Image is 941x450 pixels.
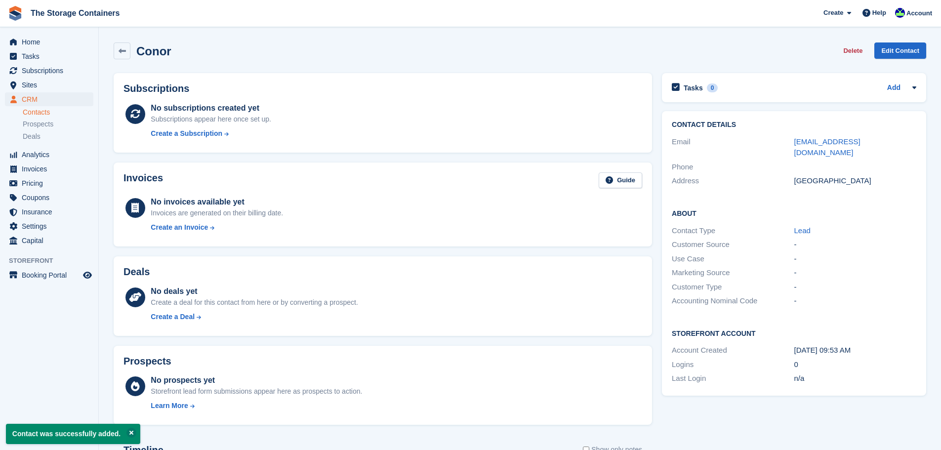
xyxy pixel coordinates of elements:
[22,49,81,63] span: Tasks
[151,208,283,218] div: Invoices are generated on their billing date.
[123,356,171,367] h2: Prospects
[151,386,362,397] div: Storefront lead form submissions appear here as prospects to action.
[5,268,93,282] a: menu
[5,162,93,176] a: menu
[151,374,362,386] div: No prospects yet
[872,8,886,18] span: Help
[672,121,916,129] h2: Contact Details
[8,6,23,21] img: stora-icon-8386f47178a22dfd0bd8f6a31ec36ba5ce8667c1dd55bd0f319d3a0aa187defe.svg
[27,5,123,21] a: The Storage Containers
[672,267,794,279] div: Marketing Source
[5,78,93,92] a: menu
[672,175,794,187] div: Address
[5,35,93,49] a: menu
[151,196,283,208] div: No invoices available yet
[123,83,642,94] h2: Subscriptions
[672,136,794,159] div: Email
[151,401,188,411] div: Learn More
[151,286,358,297] div: No deals yet
[151,222,283,233] a: Create an Invoice
[23,119,93,129] a: Prospects
[672,253,794,265] div: Use Case
[6,424,140,444] p: Contact was successfully added.
[672,239,794,250] div: Customer Source
[672,225,794,237] div: Contact Type
[151,128,222,139] div: Create a Subscription
[151,222,208,233] div: Create an Invoice
[874,42,926,59] a: Edit Contact
[794,295,916,307] div: -
[672,162,794,173] div: Phone
[22,148,81,162] span: Analytics
[5,148,93,162] a: menu
[794,345,916,356] div: [DATE] 09:53 AM
[672,328,916,338] h2: Storefront Account
[22,268,81,282] span: Booking Portal
[672,345,794,356] div: Account Created
[22,64,81,78] span: Subscriptions
[23,120,53,129] span: Prospects
[151,114,271,124] div: Subscriptions appear here once set up.
[599,172,642,189] a: Guide
[895,8,905,18] img: Stacy Williams
[794,239,916,250] div: -
[672,373,794,384] div: Last Login
[151,401,362,411] a: Learn More
[151,312,358,322] a: Create a Deal
[22,234,81,247] span: Capital
[672,282,794,293] div: Customer Type
[151,128,271,139] a: Create a Subscription
[151,312,195,322] div: Create a Deal
[22,219,81,233] span: Settings
[672,295,794,307] div: Accounting Nominal Code
[672,208,916,218] h2: About
[151,102,271,114] div: No subscriptions created yet
[5,234,93,247] a: menu
[707,83,718,92] div: 0
[22,78,81,92] span: Sites
[23,108,93,117] a: Contacts
[823,8,843,18] span: Create
[5,64,93,78] a: menu
[794,226,811,235] a: Lead
[5,219,93,233] a: menu
[839,42,866,59] button: Delete
[794,253,916,265] div: -
[684,83,703,92] h2: Tasks
[22,35,81,49] span: Home
[23,132,41,141] span: Deals
[22,176,81,190] span: Pricing
[22,92,81,106] span: CRM
[22,191,81,205] span: Coupons
[794,373,916,384] div: n/a
[5,92,93,106] a: menu
[22,205,81,219] span: Insurance
[9,256,98,266] span: Storefront
[5,176,93,190] a: menu
[5,205,93,219] a: menu
[672,359,794,370] div: Logins
[794,267,916,279] div: -
[82,269,93,281] a: Preview store
[794,359,916,370] div: 0
[794,282,916,293] div: -
[23,131,93,142] a: Deals
[151,297,358,308] div: Create a deal for this contact from here or by converting a prospect.
[794,175,916,187] div: [GEOGRAPHIC_DATA]
[123,172,163,189] h2: Invoices
[794,137,860,157] a: [EMAIL_ADDRESS][DOMAIN_NAME]
[906,8,932,18] span: Account
[5,49,93,63] a: menu
[22,162,81,176] span: Invoices
[136,44,171,58] h2: Conor
[887,82,900,94] a: Add
[5,191,93,205] a: menu
[123,266,150,278] h2: Deals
